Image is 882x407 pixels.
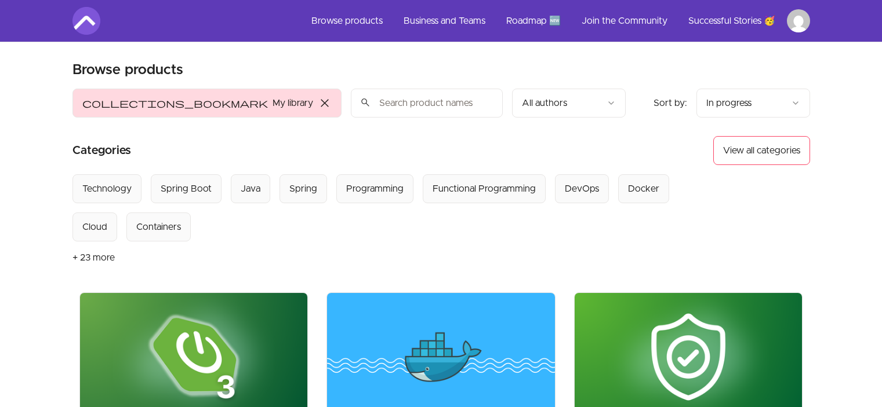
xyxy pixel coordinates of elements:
[72,89,342,118] button: Filter by My library
[787,9,810,32] img: Profile image for Adrian
[82,96,268,110] span: collections_bookmark
[82,220,107,234] div: Cloud
[512,89,626,118] button: Filter by author
[289,182,317,196] div: Spring
[72,241,115,274] button: + 23 more
[572,7,677,35] a: Join the Community
[136,220,181,234] div: Containers
[713,136,810,165] button: View all categories
[346,182,404,196] div: Programming
[360,94,371,111] span: search
[302,7,392,35] a: Browse products
[696,89,810,118] button: Product sort options
[318,96,332,110] span: close
[161,182,212,196] div: Spring Boot
[654,98,687,108] span: Sort by:
[72,7,100,35] img: Amigoscode logo
[433,182,536,196] div: Functional Programming
[565,182,599,196] div: DevOps
[72,61,183,79] h1: Browse products
[351,89,503,118] input: Search product names
[82,182,132,196] div: Technology
[72,136,131,165] h2: Categories
[241,182,260,196] div: Java
[394,7,495,35] a: Business and Teams
[628,182,659,196] div: Docker
[497,7,570,35] a: Roadmap 🆕
[302,7,810,35] nav: Main
[679,7,785,35] a: Successful Stories 🥳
